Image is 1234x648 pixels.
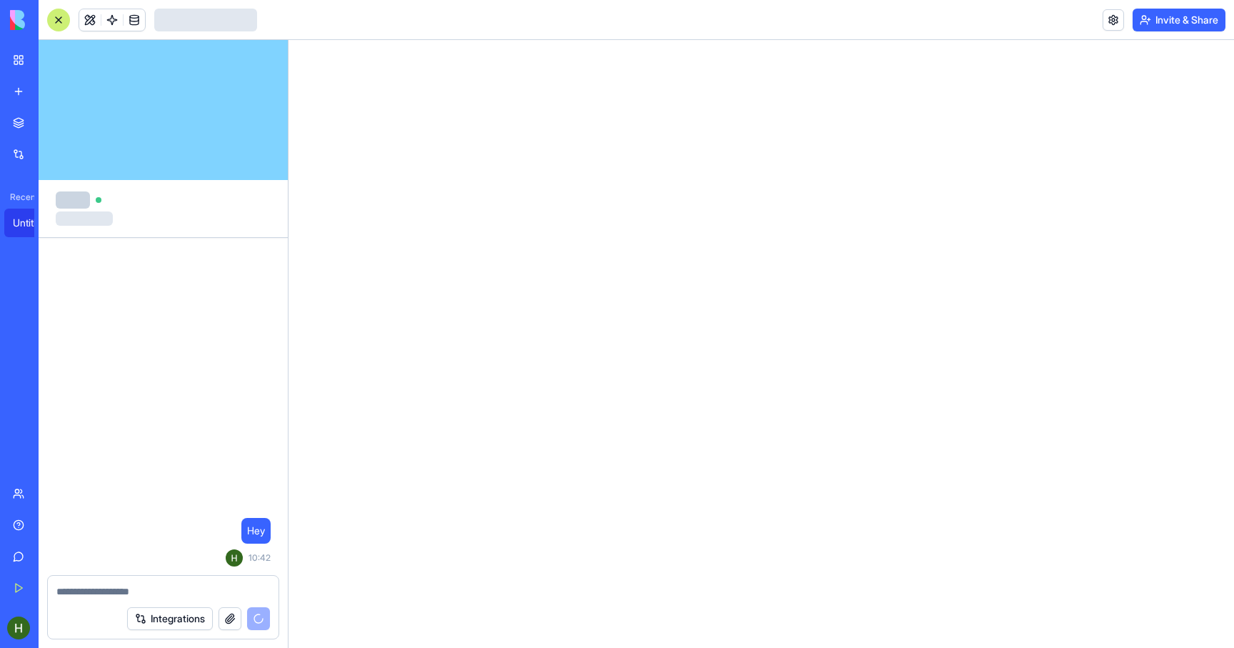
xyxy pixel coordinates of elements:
[226,549,243,567] img: ACg8ocJI6Edd6dtDaUFT8iMit7Wjl5pHIP6EJb22mg9oqs6vGScXRA=s96-c
[13,216,53,230] div: Untitled App
[127,607,213,630] button: Integrations
[4,209,61,237] a: Untitled App
[1133,9,1225,31] button: Invite & Share
[10,10,99,30] img: logo
[4,191,34,203] span: Recent
[249,552,271,564] span: 10:42
[7,617,30,639] img: ACg8ocJI6Edd6dtDaUFT8iMit7Wjl5pHIP6EJb22mg9oqs6vGScXRA=s96-c
[247,524,265,538] span: Hey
